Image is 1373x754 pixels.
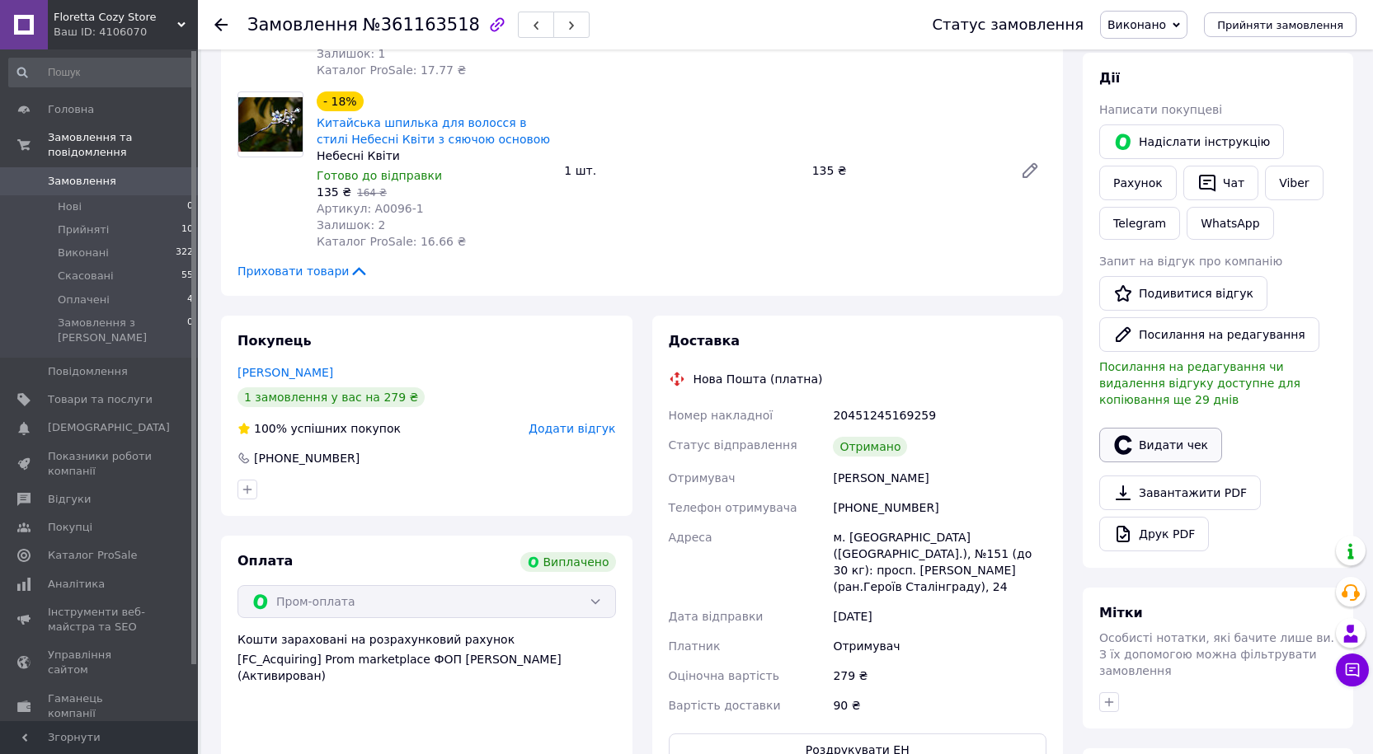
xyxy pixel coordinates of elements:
[1217,19,1343,31] span: Прийняти замовлення
[1187,207,1273,240] a: WhatsApp
[237,366,333,379] a: [PERSON_NAME]
[1013,154,1046,187] a: Редагувати
[8,58,195,87] input: Пошук
[1265,166,1323,200] a: Viber
[238,97,303,152] img: Китайська шпилька для волосся в стилі Небесні Квіти з сяючою основою
[1107,18,1166,31] span: Виконано
[830,631,1050,661] div: Отримувач
[363,15,480,35] span: №361163518
[317,235,466,248] span: Каталог ProSale: 16.66 ₴
[48,577,105,592] span: Аналітика
[557,159,805,182] div: 1 шт.
[529,422,615,435] span: Додати відгук
[1183,166,1258,200] button: Чат
[830,602,1050,631] div: [DATE]
[54,25,198,40] div: Ваш ID: 4106070
[187,293,193,307] span: 4
[1099,276,1267,311] a: Подивитися відгук
[48,102,94,117] span: Головна
[1099,517,1209,551] a: Друк PDF
[48,130,198,160] span: Замовлення та повідомлення
[317,202,424,215] span: Артикул: А0096-1
[317,116,550,146] a: Китайська шпилька для волосся в стилі Небесні Квіти з сяючою основою
[317,63,466,77] span: Каталог ProSale: 17.77 ₴
[58,199,82,214] span: Нові
[833,437,907,457] div: Отримано
[48,174,116,189] span: Замовлення
[48,691,153,721] span: Гаманець компанії
[181,269,193,283] span: 55
[1099,428,1222,462] button: Видати чек
[1099,317,1319,352] button: Посилання на редагування
[317,91,364,111] div: - 18%
[58,246,109,260] span: Виконані
[1099,475,1261,510] a: Завантажити PDF
[1099,207,1180,240] a: Telegram
[830,493,1050,522] div: [PHONE_NUMBER]
[58,293,110,307] span: Оплачені
[806,159,1007,182] div: 135 ₴
[830,691,1050,720] div: 90 ₴
[48,492,91,507] span: Відгуки
[669,409,773,422] span: Номер накладної
[254,422,287,435] span: 100%
[1099,124,1284,159] button: Надіслати інструкцію
[689,371,827,387] div: Нова Пошта (платна)
[187,316,193,345] span: 0
[1099,70,1120,86] span: Дії
[58,316,187,345] span: Замовлення з [PERSON_NAME]
[520,552,616,572] div: Виплачено
[669,438,797,452] span: Статус відправлення
[176,246,193,260] span: 322
[48,648,153,677] span: Управління сайтом
[237,420,401,437] div: успішних покупок
[1336,653,1369,686] button: Чат з покупцем
[181,222,193,237] span: 10
[237,631,616,684] div: Кошти зараховані на розрахунковий рахунок
[669,699,781,712] span: Вартість доставки
[317,47,386,60] span: Залишок: 1
[669,333,741,349] span: Доставка
[1099,605,1143,621] span: Мітки
[237,553,293,569] span: Оплата
[187,199,193,214] span: 0
[1099,103,1222,116] span: Написати покупцеві
[214,16,228,33] div: Повернутися назад
[932,16,1084,33] div: Статус замовлення
[247,15,358,35] span: Замовлення
[252,450,361,466] div: [PHONE_NUMBER]
[317,148,551,164] div: Небесні Квіти
[48,449,153,479] span: Показники роботи компанії
[830,522,1050,602] div: м. [GEOGRAPHIC_DATA] ([GEOGRAPHIC_DATA].), №151 (до 30 кг): просп. [PERSON_NAME] (ран.Героїв Стал...
[48,392,153,407] span: Товари та послуги
[317,185,351,199] span: 135 ₴
[237,387,425,407] div: 1 замовлення у вас на 279 ₴
[1099,631,1334,677] span: Особисті нотатки, які бачите лише ви. З їх допомогою можна фільтрувати замовлення
[830,400,1050,430] div: 20451245169259
[317,218,386,232] span: Залишок: 2
[48,420,170,435] span: [DEMOGRAPHIC_DATA]
[58,269,114,283] span: Скасовані
[237,333,312,349] span: Покупець
[1204,12,1357,37] button: Прийняти замовлення
[357,187,387,199] span: 164 ₴
[669,610,764,623] span: Дата відправки
[669,501,797,514] span: Телефон отримувача
[669,669,779,682] span: Оціночна вартість
[237,263,369,279] span: Приховати товари
[1099,255,1282,268] span: Запит на відгук про компанію
[830,463,1050,493] div: [PERSON_NAME]
[830,661,1050,691] div: 279 ₴
[48,605,153,635] span: Інструменти веб-майстра та SEO
[669,531,712,544] span: Адреса
[669,471,736,485] span: Отримувач
[237,651,616,684] div: [FC_Acquiring] Prom marketplace ФОП [PERSON_NAME] (Активирован)
[317,169,442,182] span: Готово до відправки
[48,364,128,379] span: Повідомлення
[48,548,137,563] span: Каталог ProSale
[1099,166,1177,200] button: Рахунок
[54,10,177,25] span: Floretta Cozy Store
[669,639,721,653] span: Платник
[58,222,109,237] span: Прийняті
[48,520,92,535] span: Покупці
